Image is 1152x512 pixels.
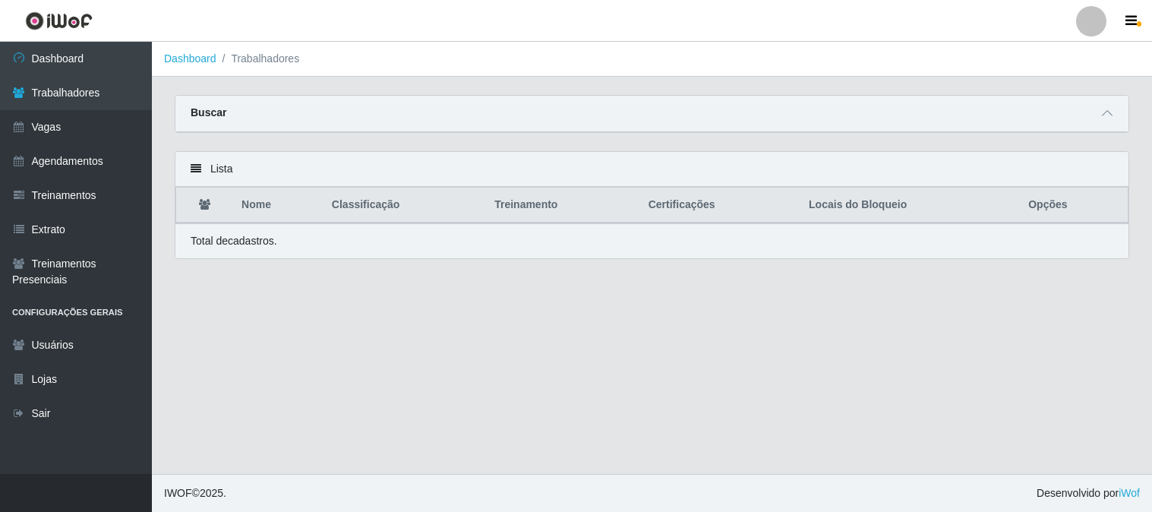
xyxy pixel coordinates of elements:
[1119,487,1140,499] a: iWof
[800,188,1019,223] th: Locais do Bloqueio
[232,188,323,223] th: Nome
[485,188,639,223] th: Treinamento
[152,42,1152,77] nav: breadcrumb
[191,233,277,249] p: Total de cadastros.
[25,11,93,30] img: CoreUI Logo
[216,51,300,67] li: Trabalhadores
[164,52,216,65] a: Dashboard
[1037,485,1140,501] span: Desenvolvido por
[639,188,800,223] th: Certificações
[1019,188,1128,223] th: Opções
[191,106,226,119] strong: Buscar
[164,485,226,501] span: © 2025 .
[164,487,192,499] span: IWOF
[323,188,485,223] th: Classificação
[175,152,1128,187] div: Lista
